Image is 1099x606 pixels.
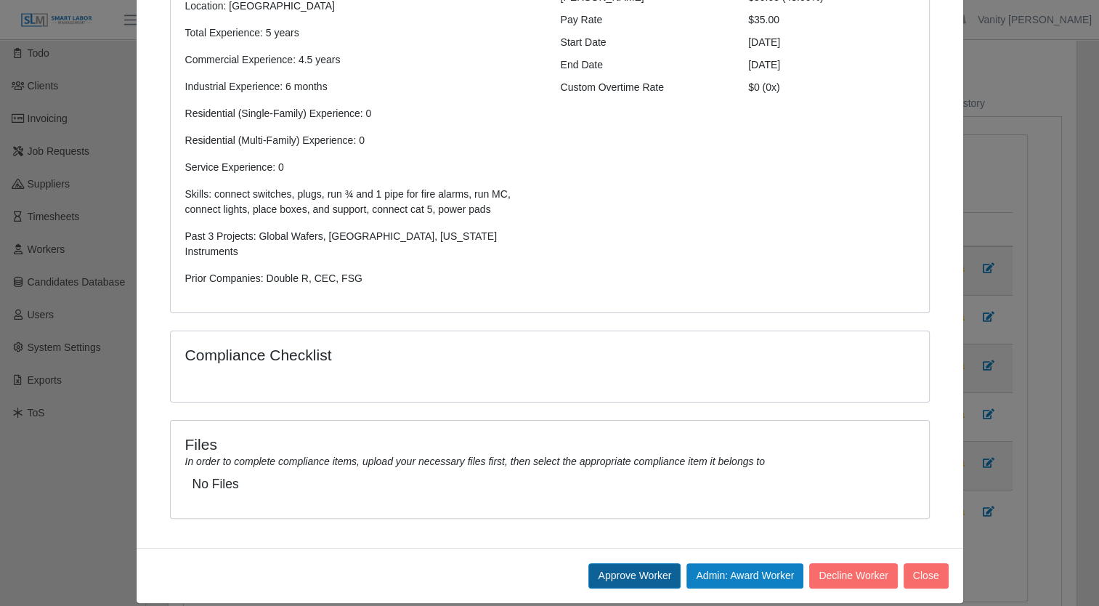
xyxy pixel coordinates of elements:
h4: Files [185,435,915,453]
button: Approve Worker [588,563,681,589]
p: Total Experience: 5 years [185,25,539,41]
h5: No Files [192,477,907,492]
h4: Compliance Checklist [185,346,664,364]
i: In order to complete compliance items, upload your necessary files first, then select the appropr... [185,456,765,467]
p: Commercial Experience: 4.5 years [185,52,539,68]
p: Prior Companies: Double R, CEC, FSG [185,271,539,286]
div: [DATE] [737,35,925,50]
div: Start Date [550,35,738,50]
span: $0 (0x) [748,81,780,93]
span: [DATE] [748,59,780,70]
p: Service Experience: 0 [185,160,539,175]
p: Residential (Single-Family) Experience: 0 [185,106,539,121]
div: $35.00 [737,12,925,28]
p: Residential (Multi-Family) Experience: 0 [185,133,539,148]
div: Pay Rate [550,12,738,28]
div: Custom Overtime Rate [550,80,738,95]
button: Admin: Award Worker [686,563,803,589]
button: Decline Worker [809,563,897,589]
p: Past 3 Projects: Global Wafers, [GEOGRAPHIC_DATA], [US_STATE] Instruments [185,229,539,259]
p: Industrial Experience: 6 months [185,79,539,94]
p: Skills: connect switches, plugs, run ¾ and 1 pipe for fire alarms, run MC, connect lights, place ... [185,187,539,217]
button: Close [904,563,949,589]
div: End Date [550,57,738,73]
